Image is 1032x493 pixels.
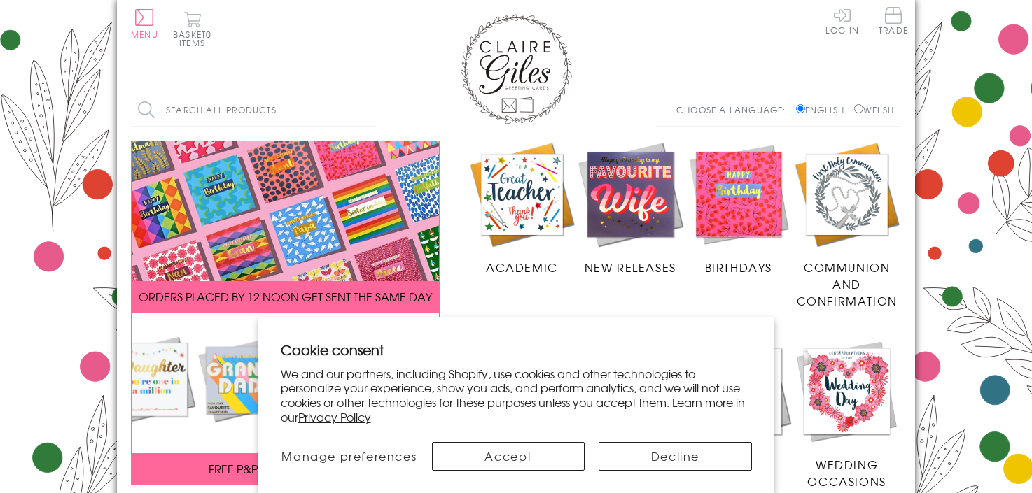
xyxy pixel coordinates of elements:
[460,14,572,124] img: Claire Giles Greetings Cards
[281,448,417,464] span: Manage preferences
[807,456,886,490] span: Wedding Occasions
[486,259,558,276] span: Academic
[468,141,576,276] a: Academic
[599,442,751,471] button: Decline
[131,9,158,38] button: Menu
[797,259,898,309] span: Communion and Confirmation
[793,337,901,490] a: Wedding Occasions
[139,288,432,305] span: ORDERS PLACED BY 12 NOON GET SENT THE SAME DAY
[576,141,685,276] a: New Releases
[281,340,752,359] h2: Cookie consent
[879,7,908,34] span: Trade
[179,28,211,49] span: 0 items
[585,259,676,276] span: New Releases
[298,408,371,425] a: Privacy Policy
[825,7,859,34] a: Log In
[131,94,376,126] input: Search all products
[281,366,752,424] p: We and our partners, including Shopify, use cookies and other technologies to personalize your ex...
[281,442,419,471] button: Manage preferences
[854,104,863,113] input: Welsh
[209,460,363,477] span: FREE P&P ON ALL UK ORDERS
[705,259,772,276] span: Birthdays
[676,103,793,116] p: Choose a language:
[173,11,211,47] button: Basket0 items
[685,141,793,276] a: Birthdays
[432,442,585,471] button: Accept
[131,28,158,41] span: Menu
[793,141,901,310] a: Communion and Confirmation
[879,7,908,37] a: Trade
[854,103,894,116] label: Welsh
[796,103,851,116] label: English
[796,104,805,113] input: English
[362,94,376,126] input: Search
